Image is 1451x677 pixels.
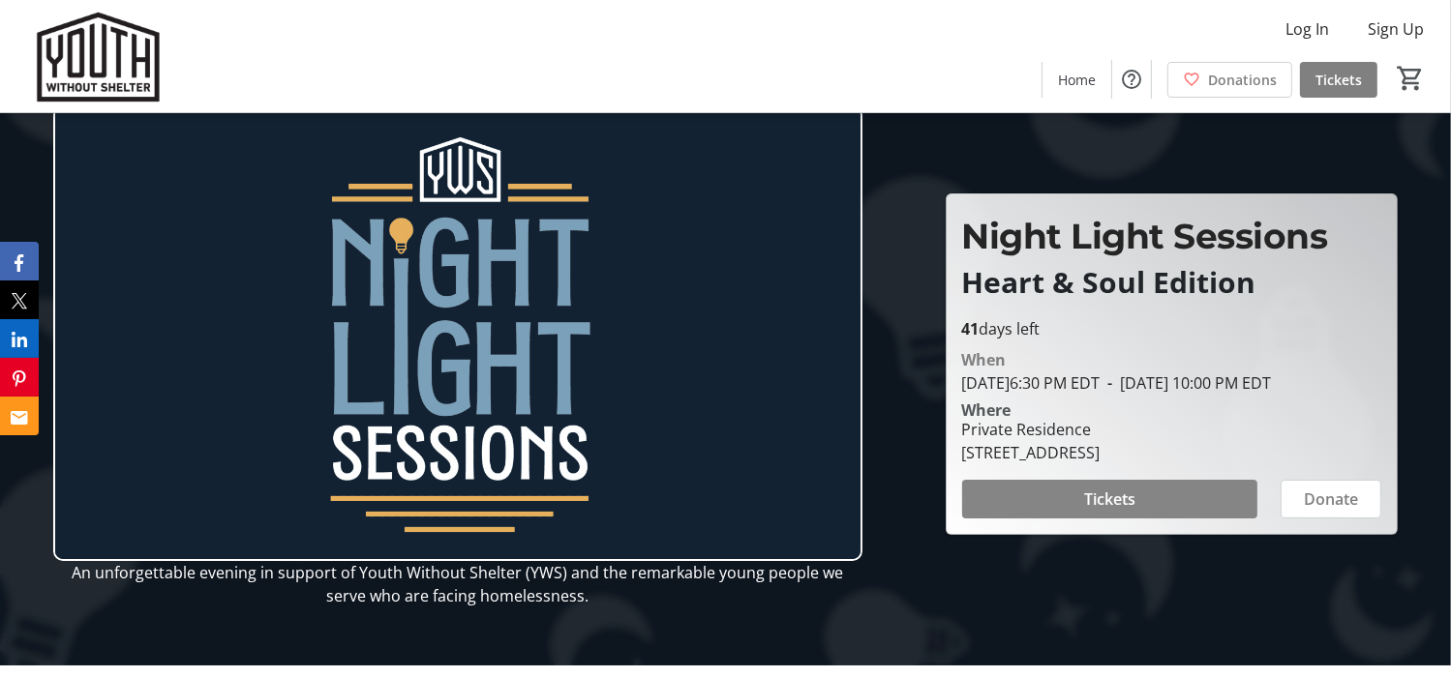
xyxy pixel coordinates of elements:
span: [DATE] 6:30 PM EDT [962,372,1101,394]
span: - [1101,372,1121,394]
button: Donate [1281,480,1381,518]
p: days left [962,317,1382,340]
span: Heart & Soul Edition [962,262,1256,302]
span: Log In [1285,17,1329,41]
span: Sign Up [1368,17,1424,41]
div: Where [962,402,1012,418]
p: Night Light Sessions [962,210,1382,262]
span: 41 [962,318,980,339]
button: Help [1112,60,1151,99]
img: Campaign CTA Media Photo [53,105,862,560]
span: An unforgettable evening in support of Youth Without Shelter (YWS) and the remarkable young peopl... [72,562,843,606]
span: Donate [1304,487,1358,511]
div: Private Residence [962,418,1101,441]
button: Tickets [962,480,1258,518]
a: Donations [1167,62,1292,98]
div: [STREET_ADDRESS] [962,441,1101,464]
span: Tickets [1084,487,1135,511]
span: Home [1058,70,1096,90]
span: Donations [1208,70,1277,90]
button: Cart [1393,61,1428,96]
a: Tickets [1300,62,1377,98]
a: Home [1043,62,1111,98]
button: Log In [1270,14,1345,44]
span: [DATE] 10:00 PM EDT [1101,372,1272,394]
img: Youth Without Shelter's Logo [12,8,184,104]
span: Tickets [1315,70,1362,90]
button: Sign Up [1352,14,1439,44]
div: When [962,348,1007,371]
